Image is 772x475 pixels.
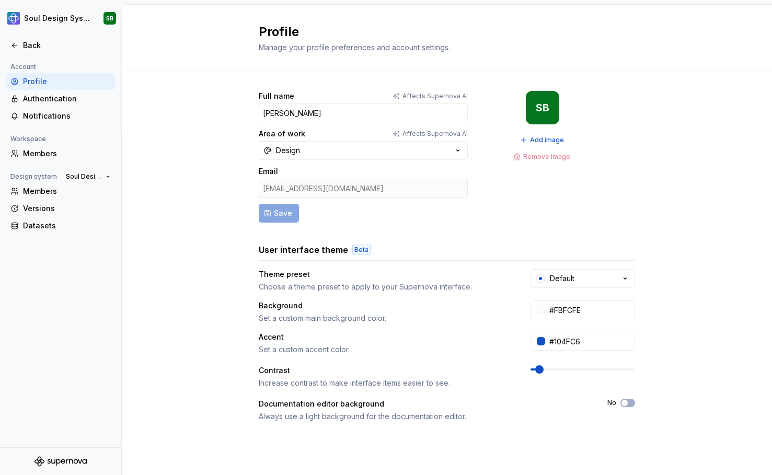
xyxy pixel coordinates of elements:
[259,344,512,355] div: Set a custom accent color.
[259,332,512,342] div: Accent
[259,313,512,323] div: Set a custom main background color.
[530,136,564,144] span: Add image
[545,300,635,319] input: #FFFFFF
[6,37,115,54] a: Back
[23,148,111,159] div: Members
[259,244,348,256] h3: User interface theme
[6,73,115,90] a: Profile
[23,94,111,104] div: Authentication
[536,103,549,112] div: SB
[259,129,305,139] label: Area of work
[23,186,111,196] div: Members
[6,217,115,234] a: Datasets
[259,43,450,52] span: Manage your profile preferences and account settings.
[402,92,468,100] p: Affects Supernova AI
[23,203,111,214] div: Versions
[2,7,119,30] button: Soul Design SystemSB
[6,200,115,217] a: Versions
[402,130,468,138] p: Affects Supernova AI
[6,90,115,107] a: Authentication
[34,456,87,467] svg: Supernova Logo
[259,411,589,422] div: Always use a light background for the documentation editor.
[259,282,512,292] div: Choose a theme preset to apply to your Supernova interface.
[7,12,20,25] img: 1ea0bd9b-656a-4045-8d3b-f5d01442cdbd.png
[607,399,616,407] label: No
[259,378,512,388] div: Increase contrast to make interface items easier to see.
[23,111,111,121] div: Notifications
[517,133,569,147] button: Add image
[276,145,300,156] div: Design
[23,76,111,87] div: Profile
[259,300,512,311] div: Background
[259,399,589,409] div: Documentation editor background
[106,14,113,22] div: SB
[23,40,111,51] div: Back
[545,332,635,351] input: #104FC6
[66,172,102,181] span: Soul Design System
[24,13,91,24] div: Soul Design System
[6,133,50,145] div: Workspace
[259,91,294,101] label: Full name
[259,24,623,40] h2: Profile
[352,245,371,255] div: Beta
[6,183,115,200] a: Members
[6,61,40,73] div: Account
[23,221,111,231] div: Datasets
[259,269,512,280] div: Theme preset
[6,108,115,124] a: Notifications
[6,170,61,183] div: Design system
[6,145,115,162] a: Members
[259,166,278,177] label: Email
[531,269,635,288] button: Default
[259,365,512,376] div: Contrast
[550,273,574,284] div: Default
